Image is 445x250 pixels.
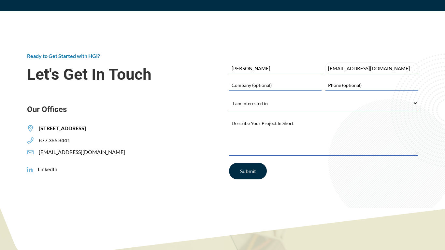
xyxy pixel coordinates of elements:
[27,137,70,144] a: 877.366.8441
[325,79,418,90] input: Phone (optional)
[27,65,216,83] span: Let's Get In Touch
[33,166,57,173] span: LinkedIn
[229,63,322,74] input: Name
[229,163,267,179] input: Submit
[34,137,70,144] span: 877.366.8441
[27,104,216,115] span: Our Offices
[27,149,125,156] a: [EMAIL_ADDRESS][DOMAIN_NAME]
[34,125,86,132] span: [STREET_ADDRESS]
[229,79,322,90] input: Company (optional)
[27,166,57,173] a: LinkedIn
[325,63,418,74] input: Email
[34,149,125,156] span: [EMAIL_ADDRESS][DOMAIN_NAME]
[27,53,100,59] span: Ready to Get Started with HGI?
